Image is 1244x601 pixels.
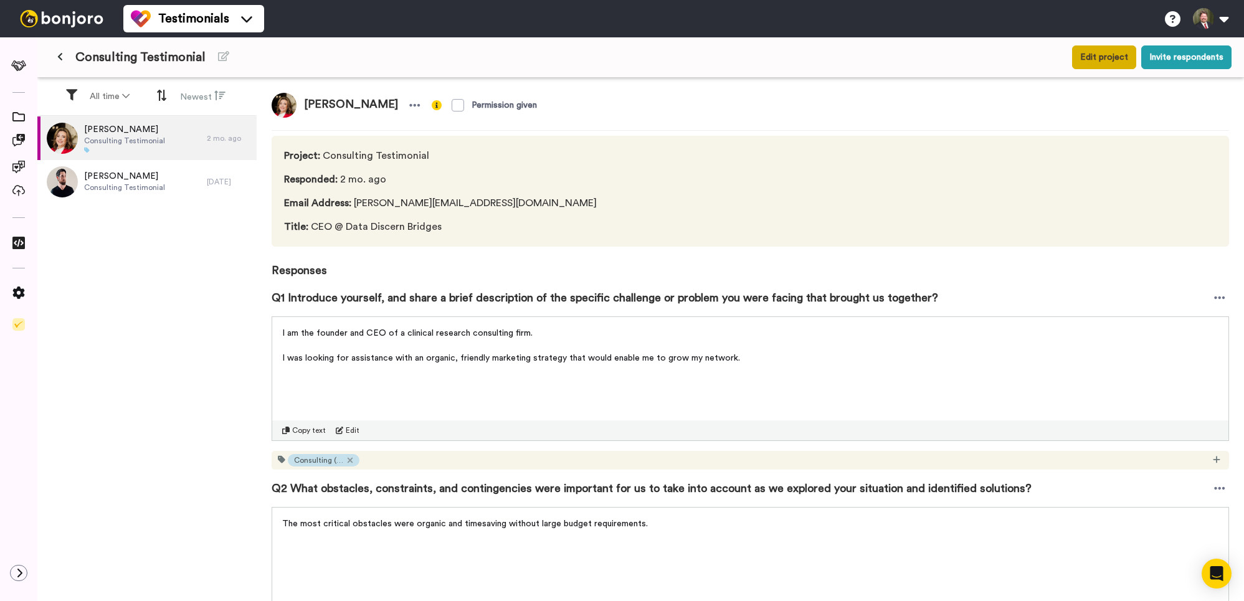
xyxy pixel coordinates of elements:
span: Q1 Introduce yourself, and share a brief description of the specific challenge or problem you wer... [272,289,938,306]
img: tm-color.svg [131,9,151,29]
span: I am the founder and CEO of a clinical research consulting firm. [282,329,533,338]
span: Edit [346,425,359,435]
span: Title : [284,222,308,232]
span: The most critical obstacles were organic and timesaving without large budget requirements. [282,519,648,528]
span: Testimonials [158,10,229,27]
span: Q2 What obstacles, constraints, and contingencies were important for us to take into account as w... [272,480,1032,497]
a: [PERSON_NAME]Consulting Testimonial2 mo. ago [37,116,257,160]
span: [PERSON_NAME] [297,93,406,118]
div: [DATE] [207,177,250,187]
span: Responses [272,247,1229,279]
span: Project : [284,151,320,161]
img: 09ec0616-76d8-4d80-9822-9811e933b20c.jpeg [47,166,78,197]
div: Permission given [472,99,537,111]
span: Consulting Testimonial [75,49,206,66]
img: info-yellow.svg [432,100,442,110]
span: Consulting Testimonial [84,182,165,192]
button: Invite respondents [1141,45,1232,69]
a: [PERSON_NAME]Consulting Testimonial[DATE] [37,160,257,204]
span: Consulting (Finished) [294,455,344,465]
span: [PERSON_NAME] [84,170,165,182]
span: CEO @ Data Discern Bridges [284,219,597,234]
span: I was looking for assistance with an organic, friendly marketing strategy that would enable me to... [282,354,740,362]
span: Consulting Testimonial [84,136,165,146]
span: [PERSON_NAME][EMAIL_ADDRESS][DOMAIN_NAME] [284,196,597,211]
span: 2 mo. ago [284,172,597,187]
button: Newest [173,85,233,108]
img: bj-logo-header-white.svg [15,10,108,27]
div: Open Intercom Messenger [1202,559,1232,589]
span: Email Address : [284,198,351,208]
span: Responded : [284,174,338,184]
img: 87f4d1cd-ec1a-4079-8737-82714417025e.jpeg [47,123,78,154]
button: All time [82,85,137,108]
button: Edit project [1072,45,1136,69]
img: 87f4d1cd-ec1a-4079-8737-82714417025e.jpeg [272,93,297,118]
div: 2 mo. ago [207,133,250,143]
span: Copy text [292,425,326,435]
span: [PERSON_NAME] [84,123,165,136]
img: Checklist.svg [12,318,25,331]
span: Consulting Testimonial [284,148,597,163]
